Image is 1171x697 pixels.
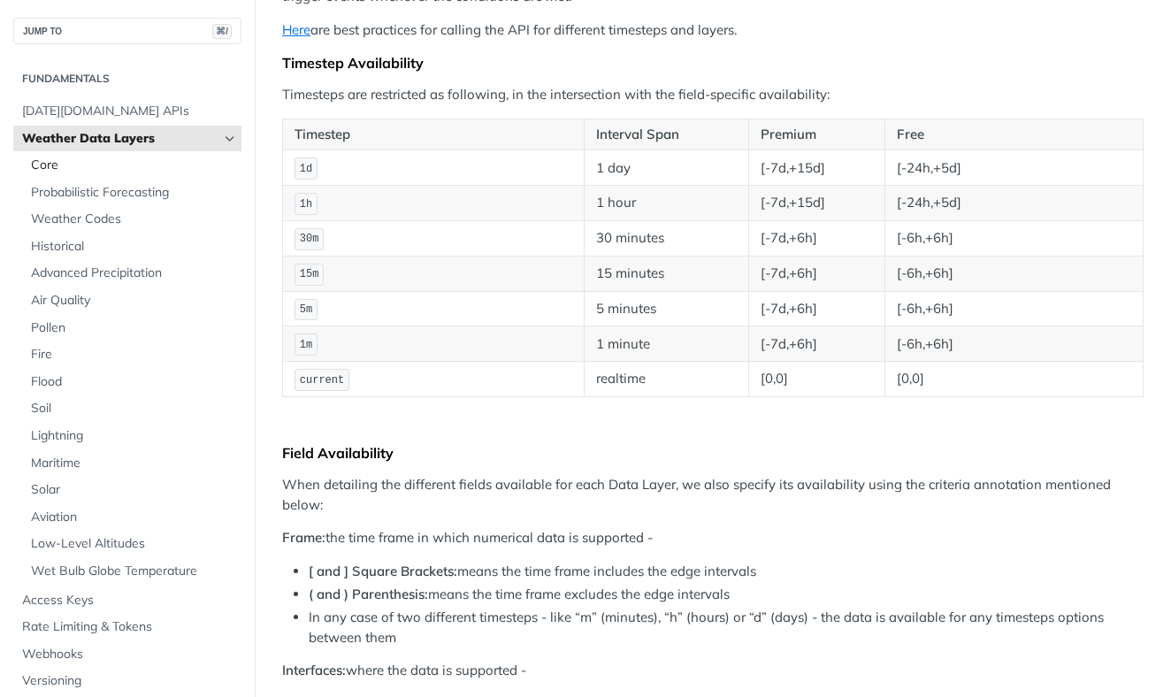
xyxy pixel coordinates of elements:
[31,211,237,228] span: Weather Codes
[22,234,241,260] a: Historical
[223,132,237,146] button: Hide subpages for Weather Data Layers
[22,672,237,690] span: Versioning
[282,662,346,678] strong: Interfaces:
[13,18,241,44] button: JUMP TO⌘/
[749,150,885,186] td: [-7d,+15d]
[22,592,237,609] span: Access Keys
[749,256,885,291] td: [-7d,+6h]
[22,618,237,636] span: Rate Limiting & Tokens
[282,54,1144,72] div: Timestep Availability
[885,186,1144,221] td: [-24h,+5d]
[584,150,748,186] td: 1 day
[282,661,1144,681] p: where the data is supported -
[584,362,748,397] td: realtime
[749,221,885,257] td: [-7d,+6h]
[300,163,312,175] span: 1d
[22,287,241,314] a: Air Quality
[22,504,241,531] a: Aviation
[13,71,241,87] h2: Fundamentals
[31,292,237,310] span: Air Quality
[282,529,325,546] strong: Frame:
[22,260,241,287] a: Advanced Precipitation
[31,373,237,391] span: Flood
[31,264,237,282] span: Advanced Precipitation
[31,238,237,256] span: Historical
[22,341,241,368] a: Fire
[282,20,1144,41] p: are best practices for calling the API for different timesteps and layers.
[22,395,241,422] a: Soil
[13,614,241,640] a: Rate Limiting & Tokens
[749,291,885,326] td: [-7d,+6h]
[31,455,237,472] span: Maritime
[282,444,1144,462] div: Field Availability
[584,119,748,150] th: Interval Span
[22,646,237,663] span: Webhooks
[309,562,1144,582] li: means the time frame includes the edge intervals
[13,668,241,694] a: Versioning
[31,563,237,580] span: Wet Bulb Globe Temperature
[22,423,241,449] a: Lightning
[300,339,312,351] span: 1m
[22,103,237,120] span: [DATE][DOMAIN_NAME] APIs
[22,206,241,233] a: Weather Codes
[31,427,237,445] span: Lightning
[885,119,1144,150] th: Free
[309,608,1144,647] li: In any case of two different timesteps - like “m” (minutes), “h” (hours) or “d” (days) - the data...
[22,450,241,477] a: Maritime
[300,198,312,211] span: 1h
[749,362,885,397] td: [0,0]
[300,303,312,316] span: 5m
[309,563,457,579] strong: [ and ] Square Brackets:
[584,186,748,221] td: 1 hour
[13,641,241,668] a: Webhooks
[584,256,748,291] td: 15 minutes
[309,585,1144,605] li: means the time frame excludes the edge intervals
[22,558,241,585] a: Wet Bulb Globe Temperature
[31,319,237,337] span: Pollen
[282,21,310,38] a: Here
[885,256,1144,291] td: [-6h,+6h]
[309,586,428,602] strong: ( and ) Parenthesis:
[22,180,241,206] a: Probabilistic Forecasting
[300,374,344,387] span: current
[31,481,237,499] span: Solar
[300,233,319,245] span: 30m
[22,315,241,341] a: Pollen
[13,98,241,125] a: [DATE][DOMAIN_NAME] APIs
[282,528,1144,548] p: the time frame in which numerical data is supported -
[885,150,1144,186] td: [-24h,+5d]
[31,535,237,553] span: Low-Level Altitudes
[749,326,885,362] td: [-7d,+6h]
[885,221,1144,257] td: [-6h,+6h]
[283,119,585,150] th: Timestep
[31,509,237,526] span: Aviation
[31,157,237,174] span: Core
[13,126,241,152] a: Weather Data LayersHide subpages for Weather Data Layers
[885,326,1144,362] td: [-6h,+6h]
[885,291,1144,326] td: [-6h,+6h]
[13,587,241,614] a: Access Keys
[22,477,241,503] a: Solar
[749,119,885,150] th: Premium
[282,475,1144,515] p: When detailing the different fields available for each Data Layer, we also specify its availabili...
[749,186,885,221] td: [-7d,+15d]
[22,152,241,179] a: Core
[22,369,241,395] a: Flood
[31,400,237,417] span: Soil
[22,531,241,557] a: Low-Level Altitudes
[282,85,1144,105] p: Timesteps are restricted as following, in the intersection with the field-specific availability:
[584,326,748,362] td: 1 minute
[885,362,1144,397] td: [0,0]
[584,291,748,326] td: 5 minutes
[31,184,237,202] span: Probabilistic Forecasting
[212,24,232,39] span: ⌘/
[22,130,218,148] span: Weather Data Layers
[31,346,237,364] span: Fire
[584,221,748,257] td: 30 minutes
[300,268,319,280] span: 15m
